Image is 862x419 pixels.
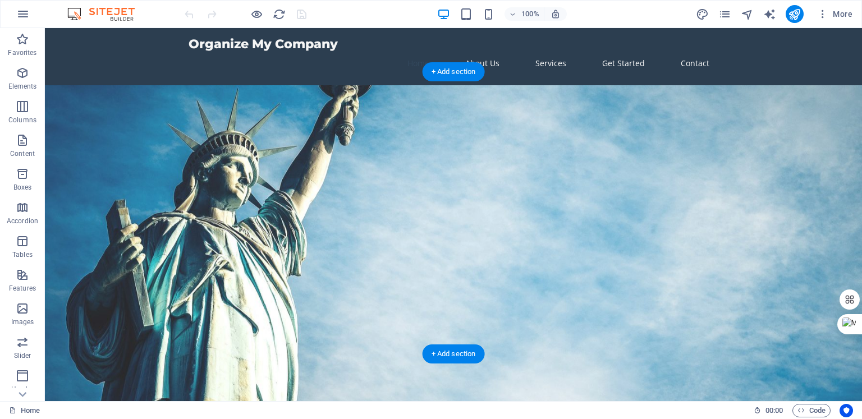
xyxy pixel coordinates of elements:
button: Usercentrics [840,404,853,417]
p: Tables [12,250,33,259]
h6: Session time [754,404,783,417]
button: text_generator [763,7,777,21]
p: Columns [8,116,36,125]
span: Code [797,404,826,417]
p: Features [9,284,36,293]
i: Reload page [273,8,286,21]
i: On resize automatically adjust zoom level to fit chosen device. [551,9,561,19]
h6: 100% [521,7,539,21]
i: Navigator [741,8,754,21]
button: Click here to leave preview mode and continue editing [250,7,263,21]
button: navigator [741,7,754,21]
i: AI Writer [763,8,776,21]
button: 100% [505,7,544,21]
p: Content [10,149,35,158]
p: Header [11,385,34,394]
button: publish [786,5,804,23]
span: 00 00 [765,404,783,417]
i: Publish [788,8,801,21]
i: Design (Ctrl+Alt+Y) [696,8,709,21]
p: Images [11,317,34,326]
button: More [813,5,857,23]
span: More [817,8,852,20]
div: + Add section [423,344,485,363]
p: Boxes [13,183,32,192]
button: Code [792,404,831,417]
p: Slider [14,351,31,360]
span: : [773,406,775,415]
button: reload [272,7,286,21]
a: Click to cancel selection. Double-click to open Pages [9,404,40,417]
p: Accordion [7,217,38,225]
p: Favorites [8,48,36,57]
img: Editor Logo [65,7,149,21]
p: Elements [8,82,37,91]
i: Pages (Ctrl+Alt+S) [718,8,731,21]
button: design [696,7,709,21]
button: pages [718,7,732,21]
div: + Add section [423,62,485,81]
